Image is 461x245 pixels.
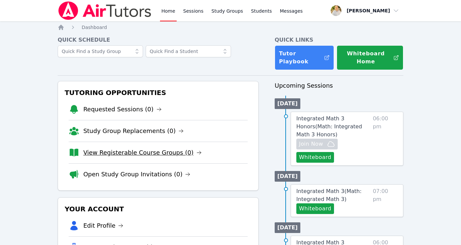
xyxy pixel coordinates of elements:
button: Whiteboard [296,152,334,163]
li: [DATE] [275,98,300,109]
span: 06:00 pm [373,115,398,163]
span: Integrated Math 3 ( Math: Integrated Math 3 ) [296,188,362,202]
input: Quick Find a Study Group [58,45,143,57]
a: Integrated Math 3 Honors(Math: Integrated Math 3 Honors) [296,115,370,139]
a: Dashboard [82,24,107,31]
nav: Breadcrumb [58,24,403,31]
button: Whiteboard Home [337,45,403,70]
a: Integrated Math 3(Math: Integrated Math 3) [296,187,370,203]
input: Quick Find a Student [146,45,231,57]
a: Tutor Playbook [275,45,334,70]
span: Integrated Math 3 Honors ( Math: Integrated Math 3 Honors ) [296,115,362,138]
a: Edit Profile [83,221,124,230]
a: Study Group Replacements (0) [83,126,184,136]
a: View Registerable Course Groups (0) [83,148,202,157]
img: Air Tutors [58,1,152,20]
span: 07:00 pm [373,187,398,214]
span: Dashboard [82,25,107,30]
h3: Upcoming Sessions [275,81,403,90]
li: [DATE] [275,171,300,182]
button: Whiteboard [296,203,334,214]
span: Join Now [299,140,323,148]
li: [DATE] [275,222,300,233]
h3: Your Account [63,203,253,215]
span: Messages [280,8,303,14]
h4: Quick Schedule [58,36,259,44]
h3: Tutoring Opportunities [63,87,253,99]
h4: Quick Links [275,36,403,44]
a: Open Study Group Invitations (0) [83,170,191,179]
button: Join Now [296,139,338,149]
a: Requested Sessions (0) [83,105,162,114]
